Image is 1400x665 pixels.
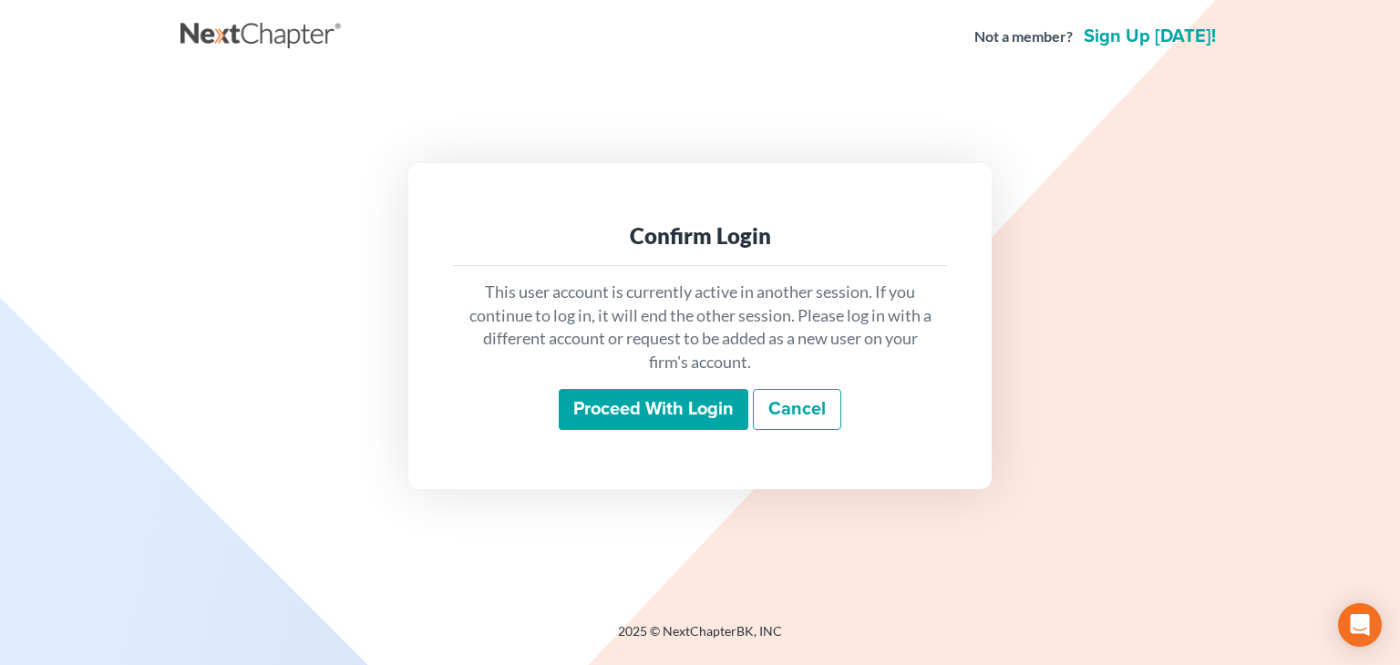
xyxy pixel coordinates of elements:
a: Cancel [753,389,841,431]
input: Proceed with login [559,389,748,431]
div: 2025 © NextChapterBK, INC [180,622,1220,655]
div: Confirm Login [467,221,933,251]
p: This user account is currently active in another session. If you continue to log in, it will end ... [467,281,933,374]
a: Sign up [DATE]! [1080,27,1220,46]
div: Open Intercom Messenger [1338,603,1382,647]
strong: Not a member? [974,26,1073,47]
